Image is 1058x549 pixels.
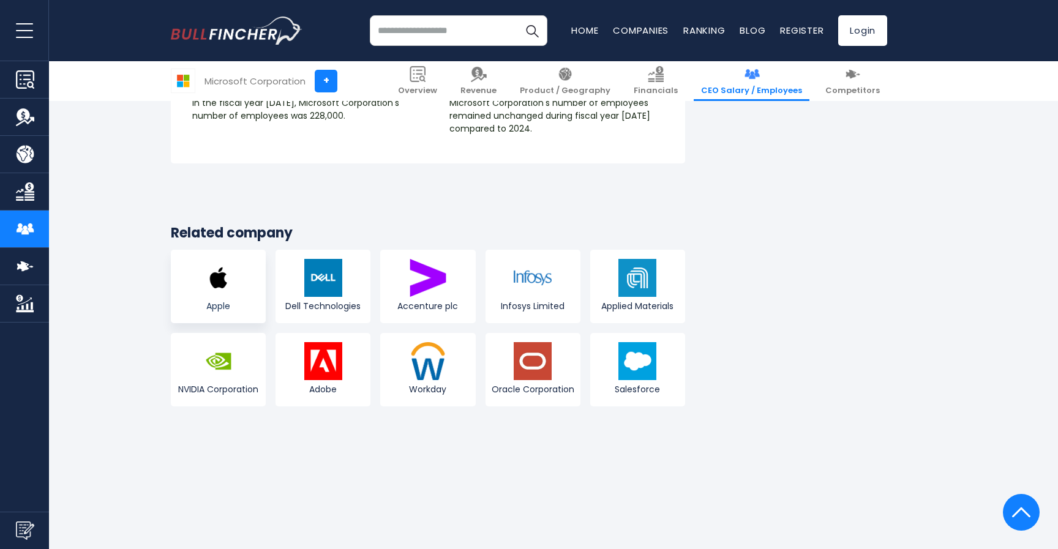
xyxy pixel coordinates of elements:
a: Oracle Corporation [486,333,580,406]
a: Go to homepage [171,17,302,45]
span: Accenture plc [383,301,472,312]
a: Competitors [818,61,887,101]
img: DELL logo [304,259,342,297]
a: Financials [626,61,685,101]
button: Search [517,15,547,46]
a: Revenue [453,61,504,101]
img: AAPL logo [200,259,238,297]
span: Competitors [825,86,880,96]
a: Applied Materials [590,250,685,323]
span: Adobe [279,384,367,395]
img: bullfincher logo [171,17,302,45]
a: Register [780,24,824,37]
a: Home [571,24,598,37]
img: ADBE logo [304,342,342,380]
span: Applied Materials [593,301,682,312]
a: CEO Salary / Employees [694,61,809,101]
img: ORCL logo [514,342,552,380]
a: Ranking [683,24,725,37]
a: NVIDIA Corporation [171,333,266,406]
span: Oracle Corporation [489,384,577,395]
img: INFY logo [514,259,552,297]
span: NVIDIA Corporation [174,384,263,395]
a: Overview [391,61,445,101]
span: Revenue [460,86,497,96]
a: Accenture plc [380,250,475,323]
a: Infosys Limited [486,250,580,323]
span: Workday [383,384,472,395]
a: Adobe [276,333,370,406]
div: Microsoft Corporation [204,74,306,88]
a: + [315,70,337,92]
img: ACN logo [409,259,447,297]
img: WDAY logo [409,342,447,380]
a: Blog [740,24,765,37]
a: Login [838,15,887,46]
p: Microsoft Corporation's number of employees remained unchanged during fiscal year [DATE] compared... [449,97,664,135]
span: Overview [398,86,437,96]
a: Dell Technologies [276,250,370,323]
p: In the fiscal year [DATE], Microsoft Corporation's number of employees was 228,000. [192,97,407,122]
span: Salesforce [593,384,682,395]
img: NVDA logo [200,342,238,380]
span: Apple [174,301,263,312]
img: AMAT logo [618,259,656,297]
h3: Related company [171,225,685,242]
img: MSFT logo [171,69,195,92]
img: CRM logo [618,342,656,380]
a: Companies [613,24,669,37]
a: Salesforce [590,333,685,406]
span: Dell Technologies [279,301,367,312]
a: Workday [380,333,475,406]
span: Product / Geography [520,86,610,96]
span: Infosys Limited [489,301,577,312]
span: CEO Salary / Employees [701,86,802,96]
a: Product / Geography [512,61,618,101]
a: Apple [171,250,266,323]
span: Financials [634,86,678,96]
